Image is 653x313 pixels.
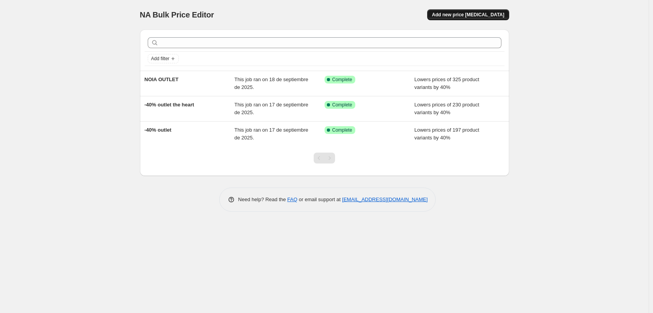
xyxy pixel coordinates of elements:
[140,10,214,19] span: NA Bulk Price Editor
[238,196,288,202] span: Need help? Read the
[145,127,171,133] span: -40% outlet
[234,77,308,90] span: This job ran on 18 de septiembre de 2025.
[332,127,352,133] span: Complete
[414,77,479,90] span: Lowers prices of 325 product variants by 40%
[234,127,308,141] span: This job ran on 17 de septiembre de 2025.
[332,102,352,108] span: Complete
[234,102,308,115] span: This job ran on 17 de septiembre de 2025.
[427,9,509,20] button: Add new price [MEDICAL_DATA]
[432,12,504,18] span: Add new price [MEDICAL_DATA]
[145,77,179,82] span: NOIA OUTLET
[332,77,352,83] span: Complete
[151,56,169,62] span: Add filter
[297,196,342,202] span: or email support at
[342,196,428,202] a: [EMAIL_ADDRESS][DOMAIN_NAME]
[148,54,179,63] button: Add filter
[414,102,479,115] span: Lowers prices of 230 product variants by 40%
[145,102,194,108] span: -40% outlet the heart
[414,127,479,141] span: Lowers prices of 197 product variants by 40%
[314,153,335,163] nav: Pagination
[287,196,297,202] a: FAQ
